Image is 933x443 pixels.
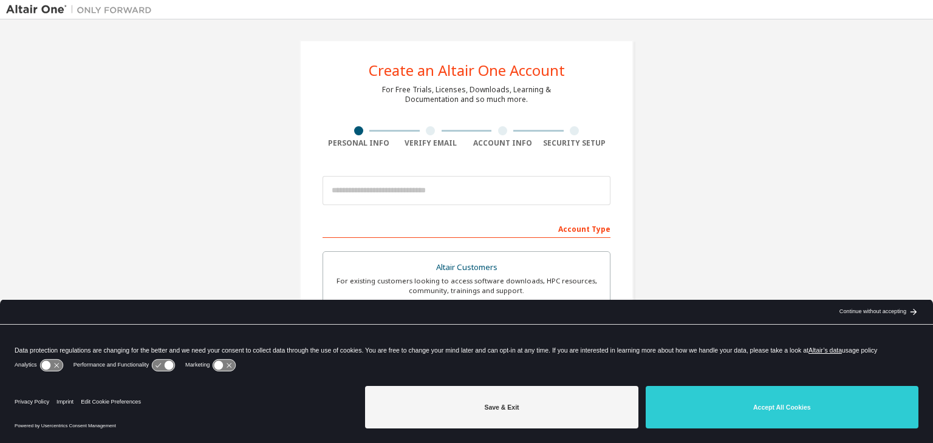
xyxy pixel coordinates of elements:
div: Personal Info [323,138,395,148]
div: Account Type [323,218,610,238]
div: For Free Trials, Licenses, Downloads, Learning & Documentation and so much more. [382,85,551,104]
div: Create an Altair One Account [369,63,565,78]
img: Altair One [6,4,158,16]
div: Account Info [466,138,539,148]
div: Security Setup [539,138,611,148]
div: Verify Email [395,138,467,148]
div: Altair Customers [330,259,603,276]
div: For existing customers looking to access software downloads, HPC resources, community, trainings ... [330,276,603,296]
